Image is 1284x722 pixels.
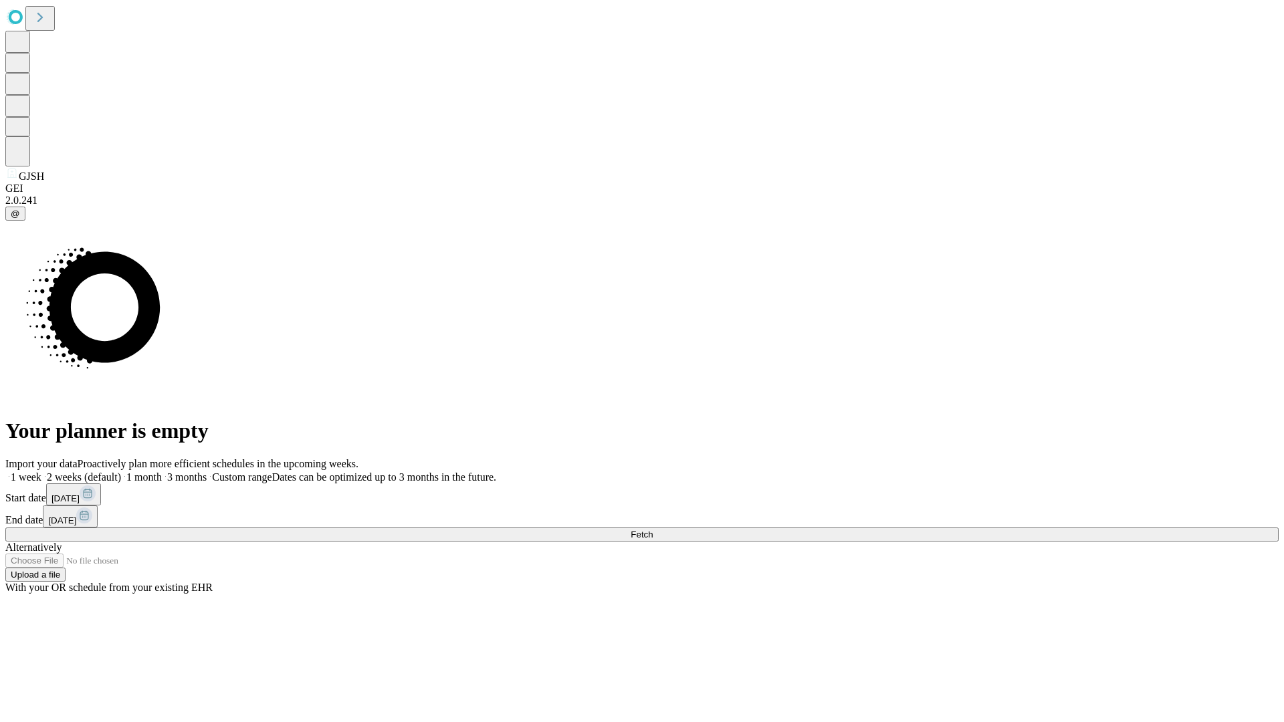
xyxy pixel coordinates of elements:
span: 1 month [126,471,162,483]
span: Import your data [5,458,78,469]
span: [DATE] [48,515,76,525]
span: Fetch [631,529,653,539]
span: Custom range [212,471,272,483]
button: Upload a file [5,568,66,582]
button: [DATE] [43,505,98,527]
div: 2.0.241 [5,195,1279,207]
span: 3 months [167,471,207,483]
span: @ [11,209,20,219]
span: Alternatively [5,541,62,553]
span: GJSH [19,170,44,182]
div: GEI [5,183,1279,195]
span: [DATE] [51,493,80,503]
button: [DATE] [46,483,101,505]
div: Start date [5,483,1279,505]
div: End date [5,505,1279,527]
button: @ [5,207,25,221]
span: Proactively plan more efficient schedules in the upcoming weeks. [78,458,358,469]
span: 1 week [11,471,41,483]
h1: Your planner is empty [5,418,1279,443]
span: With your OR schedule from your existing EHR [5,582,213,593]
button: Fetch [5,527,1279,541]
span: 2 weeks (default) [47,471,121,483]
span: Dates can be optimized up to 3 months in the future. [272,471,496,483]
